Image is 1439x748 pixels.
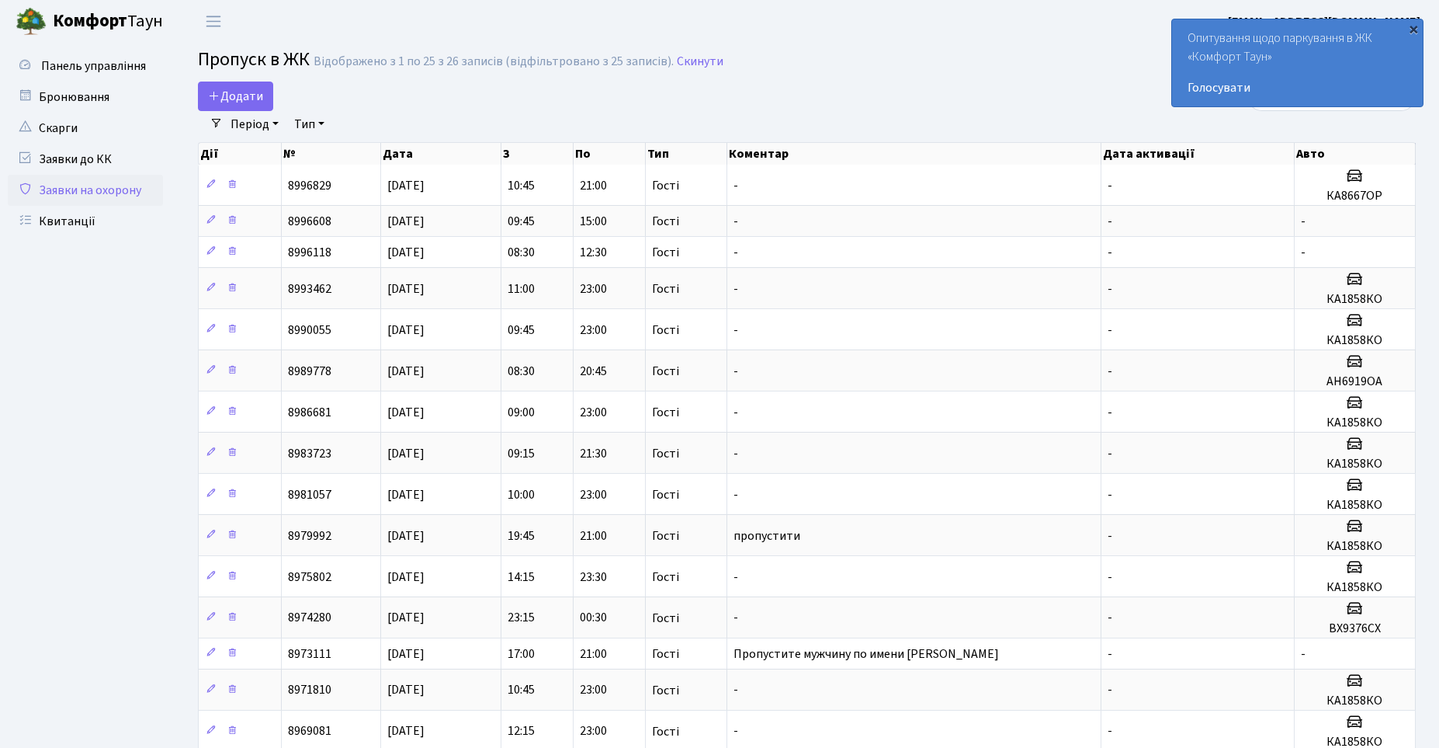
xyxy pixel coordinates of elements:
span: - [733,213,738,230]
span: 09:00 [508,404,535,421]
span: [DATE] [387,723,425,740]
span: - [733,445,738,462]
img: logo.png [16,6,47,37]
span: [DATE] [387,363,425,380]
span: 23:15 [508,610,535,627]
span: [DATE] [387,645,425,663]
span: [DATE] [387,682,425,699]
span: Пропуск в ЖК [198,46,310,73]
span: - [733,280,738,297]
a: [EMAIL_ADDRESS][DOMAIN_NAME] [1228,12,1420,31]
span: Гості [652,725,679,738]
span: - [1301,213,1306,230]
a: Панель управління [8,50,163,82]
span: - [1108,527,1112,544]
h5: КА1858КО [1301,580,1409,595]
span: - [733,363,738,380]
th: Дата активації [1101,143,1295,165]
span: - [1108,610,1112,627]
span: 23:00 [580,486,607,503]
span: 8989778 [288,363,331,380]
span: 21:00 [580,177,607,194]
span: - [1108,177,1112,194]
span: [DATE] [387,244,425,261]
h5: КА1858КО [1301,416,1409,430]
span: - [1301,645,1306,663]
span: [DATE] [387,445,425,462]
span: - [733,486,738,503]
span: 17:00 [508,645,535,663]
th: З [501,143,574,165]
span: Гості [652,684,679,697]
a: Заявки до КК [8,144,163,175]
span: 19:45 [508,527,535,544]
span: Панель управління [41,57,146,75]
a: Квитанції [8,206,163,237]
span: Гості [652,612,679,624]
span: - [1108,244,1112,261]
a: Тип [288,111,331,137]
span: [DATE] [387,404,425,421]
a: Бронювання [8,82,163,113]
span: 21:00 [580,527,607,544]
span: 10:45 [508,682,535,699]
span: 23:00 [580,280,607,297]
span: - [733,244,738,261]
h5: КА1858КО [1301,694,1409,708]
span: Гості [652,179,679,192]
span: [DATE] [387,610,425,627]
span: Гості [652,489,679,501]
span: 23:00 [580,404,607,421]
a: Скинути [677,54,723,69]
th: Авто [1295,143,1416,165]
span: 8975802 [288,569,331,586]
span: 8973111 [288,645,331,663]
h5: КА8667ОР [1301,189,1409,204]
span: Гості [652,246,679,259]
span: Гості [652,530,679,542]
div: Опитування щодо паркування в ЖК «Комфорт Таун» [1172,19,1423,106]
span: 09:45 [508,322,535,339]
span: [DATE] [387,213,425,230]
span: - [733,404,738,421]
span: 09:45 [508,213,535,230]
span: 11:00 [508,280,535,297]
span: Таун [53,9,163,35]
span: - [733,177,738,194]
h5: КА1858КО [1301,333,1409,348]
h5: КА1858КО [1301,292,1409,307]
span: 23:00 [580,682,607,699]
span: Гості [652,324,679,336]
th: Коментар [727,143,1101,165]
span: - [1108,322,1112,339]
span: - [733,322,738,339]
div: × [1406,21,1421,37]
span: 15:00 [580,213,607,230]
span: 8983723 [288,445,331,462]
span: - [1108,280,1112,297]
th: Тип [646,143,727,165]
span: Гості [652,215,679,228]
span: пропустити [733,527,800,544]
span: - [1108,404,1112,421]
span: 23:00 [580,322,607,339]
span: [DATE] [387,527,425,544]
span: Гості [652,447,679,460]
span: 08:30 [508,244,535,261]
span: 8979992 [288,527,331,544]
span: Гості [652,406,679,419]
button: Переключити навігацію [194,9,233,34]
th: № [282,143,381,165]
span: 8993462 [288,280,331,297]
span: 8996829 [288,177,331,194]
span: - [733,723,738,740]
span: 8981057 [288,486,331,503]
span: - [1108,723,1112,740]
th: Дії [199,143,282,165]
h5: КА1858КО [1301,498,1409,513]
span: 09:15 [508,445,535,462]
a: Період [224,111,285,137]
h5: АН6919ОА [1301,374,1409,389]
span: - [1108,213,1112,230]
span: Гості [652,571,679,583]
